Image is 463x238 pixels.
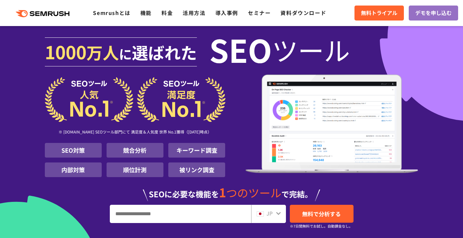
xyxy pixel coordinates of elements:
span: 1 [219,183,226,201]
a: 活用方法 [183,9,205,17]
a: 導入事例 [215,9,238,17]
small: ※7日間無料でお試し。自動課金なし。 [290,223,353,229]
a: 機能 [140,9,152,17]
span: 無料で分析する [302,210,341,218]
span: デモを申し込む [415,9,452,17]
li: 順位計測 [107,162,163,177]
li: 競合分析 [107,143,163,158]
span: ツール [272,36,350,63]
li: SEO対策 [45,143,102,158]
li: 被リンク調査 [168,162,225,177]
span: JP [266,209,273,217]
span: 選ばれた [132,40,197,64]
span: SEO [209,36,272,63]
span: 万人 [86,40,119,64]
span: に [119,44,132,63]
a: 無料で分析する [290,205,354,223]
a: デモを申し込む [409,6,458,21]
a: 無料トライアル [354,6,404,21]
a: 料金 [161,9,173,17]
li: キーワード調査 [168,143,225,158]
span: で完結。 [281,188,313,200]
li: 内部対策 [45,162,102,177]
span: 無料トライアル [361,9,397,17]
span: 1000 [45,38,86,64]
a: Semrushとは [93,9,130,17]
a: セミナー [248,9,271,17]
div: ※ [DOMAIN_NAME] SEOツール部門にて 満足度＆人気度 世界 No.1獲得（[DATE]時点） [45,122,225,143]
div: SEOに必要な機能を [45,180,418,201]
span: つのツール [226,185,281,201]
input: URL、キーワードを入力してください [110,205,251,223]
a: 資料ダウンロード [280,9,326,17]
